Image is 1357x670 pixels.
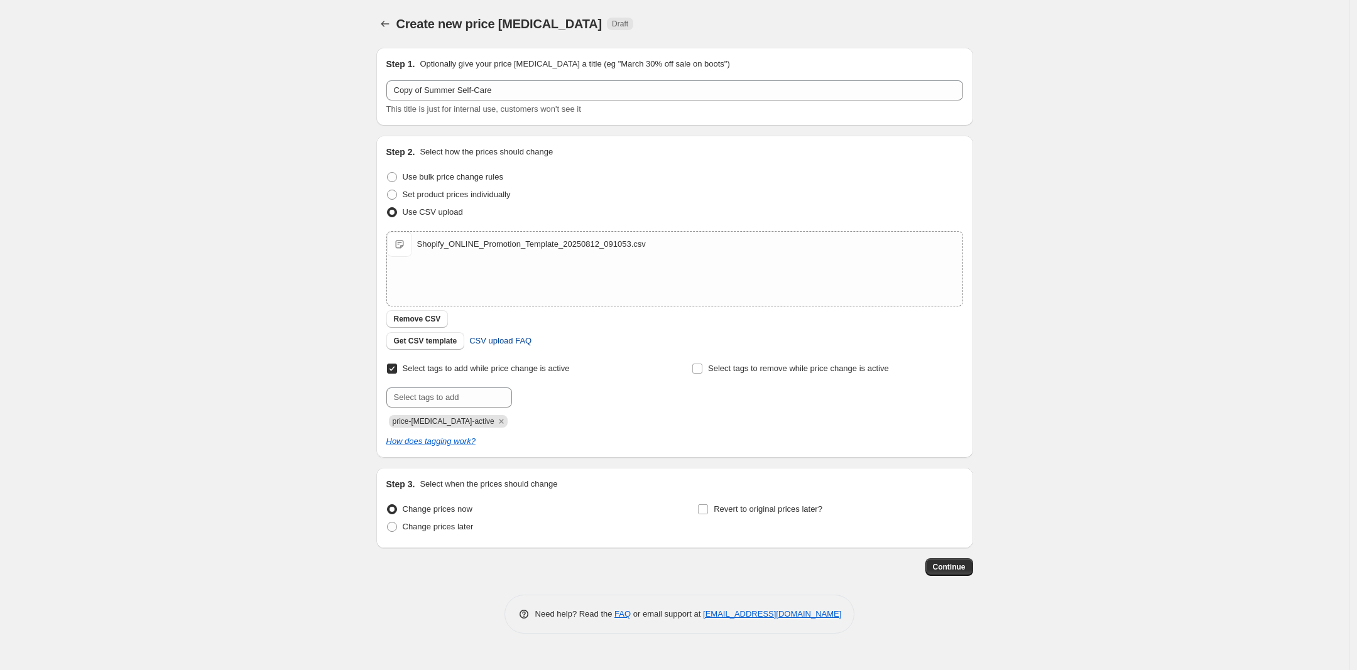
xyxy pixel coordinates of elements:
span: Remove CSV [394,314,441,324]
p: Select how the prices should change [420,146,553,158]
h2: Step 3. [386,478,415,490]
span: or email support at [631,609,703,619]
input: 30% off holiday sale [386,80,963,100]
span: Use CSV upload [403,207,463,217]
span: This title is just for internal use, customers won't see it [386,104,581,114]
span: Create new price [MEDICAL_DATA] [396,17,602,31]
a: CSV upload FAQ [462,331,539,351]
input: Select tags to add [386,387,512,408]
button: Continue [925,558,973,576]
span: Need help? Read the [535,609,615,619]
button: Price change jobs [376,15,394,33]
p: Select when the prices should change [420,478,557,490]
span: Revert to original prices later? [714,504,822,514]
p: Optionally give your price [MEDICAL_DATA] a title (eg "March 30% off sale on boots") [420,58,729,70]
a: [EMAIL_ADDRESS][DOMAIN_NAME] [703,609,841,619]
span: price-change-job-active [393,417,494,426]
span: Set product prices individually [403,190,511,199]
a: How does tagging work? [386,436,476,446]
span: CSV upload FAQ [469,335,531,347]
div: Shopify_ONLINE_Promotion_Template_20250812_091053.csv [417,238,646,251]
span: Use bulk price change rules [403,172,503,181]
span: Change prices later [403,522,474,531]
span: Draft [612,19,628,29]
span: Continue [933,562,966,572]
span: Get CSV template [394,336,457,346]
button: Get CSV template [386,332,465,350]
h2: Step 1. [386,58,415,70]
h2: Step 2. [386,146,415,158]
button: Remove CSV [386,310,449,328]
span: Select tags to remove while price change is active [708,364,889,373]
span: Change prices now [403,504,472,514]
a: FAQ [614,609,631,619]
button: Remove price-change-job-active [496,416,507,427]
span: Select tags to add while price change is active [403,364,570,373]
